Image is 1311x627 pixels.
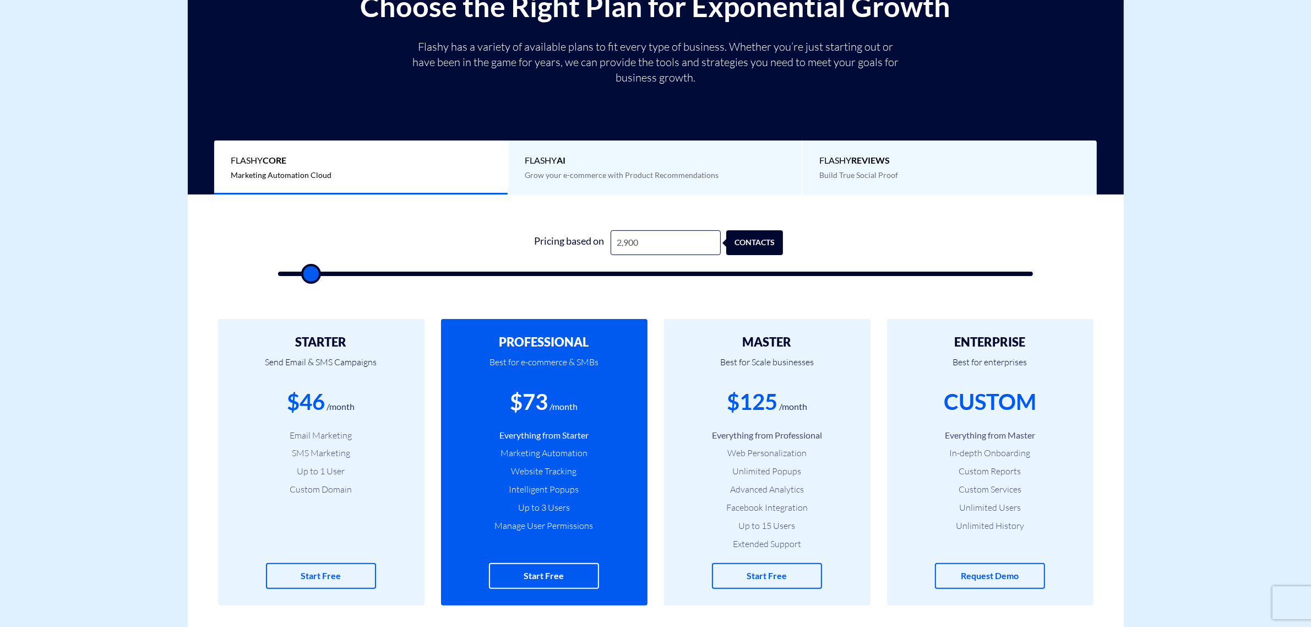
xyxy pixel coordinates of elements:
div: /month [327,401,355,413]
li: Extended Support [681,538,854,550]
li: Unlimited History [904,520,1077,532]
li: Custom Reports [904,465,1077,478]
p: Send Email & SMS Campaigns [235,349,408,386]
span: Marketing Automation Cloud [231,170,331,180]
li: SMS Marketing [235,447,408,460]
div: contacts [732,230,789,255]
b: Core [263,155,286,165]
div: /month [550,401,578,413]
li: Up to 1 User [235,465,408,478]
a: Start Free [712,563,822,589]
div: $73 [510,386,548,418]
span: Build True Social Proof [819,170,898,180]
b: AI [557,155,566,165]
div: $46 [287,386,325,418]
li: Web Personalization [681,447,854,460]
a: Start Free [489,563,599,589]
span: Flashy [231,154,491,167]
p: Best for enterprises [904,349,1077,386]
div: /month [779,401,807,413]
li: Custom Services [904,483,1077,496]
span: Flashy [819,154,1080,167]
li: Email Marketing [235,429,408,442]
div: $125 [727,386,777,418]
p: Best for Scale businesses [681,349,854,386]
div: Pricing based on [528,230,611,255]
li: Everything from Master [904,429,1077,442]
li: Up to 3 Users [458,501,631,514]
span: Grow your e-commerce with Product Recommendations [525,170,719,180]
li: In-depth Onboarding [904,447,1077,460]
a: Start Free [266,563,376,589]
h2: PROFESSIONAL [458,336,631,349]
li: Manage User Permissions [458,520,631,532]
li: Marketing Automation [458,447,631,460]
li: Everything from Starter [458,429,631,442]
li: Advanced Analytics [681,483,854,496]
p: Best for e-commerce & SMBs [458,349,631,386]
span: Flashy [525,154,786,167]
a: Request Demo [935,563,1045,589]
li: Up to 15 Users [681,520,854,532]
b: REVIEWS [851,155,890,165]
h2: MASTER [681,336,854,349]
h2: ENTERPRISE [904,336,1077,349]
li: Unlimited Popups [681,465,854,478]
li: Everything from Professional [681,429,854,442]
li: Intelligent Popups [458,483,631,496]
li: Unlimited Users [904,501,1077,514]
h2: STARTER [235,336,408,349]
p: Flashy has a variety of available plans to fit every type of business. Whether you’re just starti... [408,39,904,85]
li: Facebook Integration [681,501,854,514]
li: Website Tracking [458,465,631,478]
li: Custom Domain [235,483,408,496]
div: CUSTOM [944,386,1036,418]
